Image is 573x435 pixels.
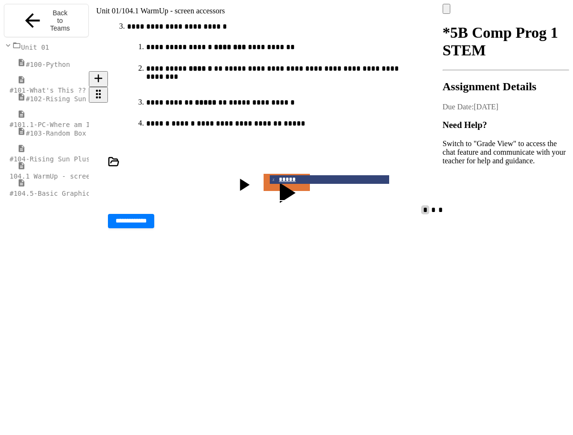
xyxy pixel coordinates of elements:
h2: Assignment Details [443,80,569,93]
span: #104-Rising Sun Plus [10,155,90,163]
div: My Account [443,4,569,14]
span: #103-Random Box [26,129,86,137]
h1: *5B Comp Prog 1 STEM [443,24,569,59]
span: Due Date: [443,103,474,111]
button: Back to Teams [4,4,89,37]
h3: Need Help? [443,120,569,130]
span: Back to Teams [49,9,71,32]
p: Switch to "Grade View" to access the chat feature and communicate with your teacher for help and ... [443,139,569,165]
span: #101-What's This ?? [10,86,86,94]
span: 104.1 WarmUp - screen accessors [10,172,134,180]
span: #102-Rising Sun [26,95,86,103]
span: / [119,7,121,15]
span: 104.1 WarmUp - screen accessors [122,7,225,15]
span: #100-Python [26,61,70,68]
span: [DATE] [474,103,499,111]
span: Unit 01 [96,7,119,15]
span: #101.1-PC-Where am I? [10,121,94,128]
span: #104.5-Basic Graphics Review [10,190,122,197]
span: Unit 01 [21,43,49,51]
